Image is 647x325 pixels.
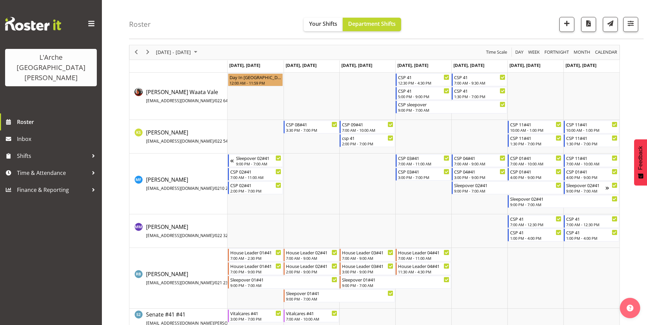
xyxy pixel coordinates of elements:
[146,88,241,104] span: [PERSON_NAME] Waata Vale
[215,98,241,104] span: 022 643 1502
[215,280,241,286] span: 021 239 3087
[398,80,449,86] div: 12:30 PM - 4:30 PM
[214,280,215,286] span: /
[396,154,451,167] div: Melissa Fry"s event - CSP 03#41 Begin From Thursday, September 18, 2025 at 7:00:00 AM GMT+12:00 E...
[565,62,596,68] span: [DATE], [DATE]
[286,316,337,322] div: 7:00 AM - 10:00 AM
[155,48,192,56] span: [DATE] - [DATE]
[17,151,88,161] span: Shifts
[581,17,596,32] button: Download a PDF of the roster according to the set date range.
[230,188,282,194] div: 2:00 PM - 7:00 PM
[566,222,617,227] div: 7:00 AM - 12:30 PM
[485,48,508,56] span: Time Scale
[396,73,451,86] div: Cherri Waata Vale"s event - CSP 41 Begin From Thursday, September 18, 2025 at 12:30:00 PM GMT+12:...
[566,161,617,166] div: 7:00 AM - 10:00 AM
[627,305,633,311] img: help-xxl-2.png
[637,146,644,170] span: Feedback
[452,73,507,86] div: Cherri Waata Vale"s event - CSP 41 Begin From Friday, September 19, 2025 at 7:00:00 AM GMT+12:00 ...
[129,20,151,28] h4: Roster
[454,87,505,94] div: CSP 41
[286,296,393,302] div: 9:00 PM - 7:00 AM
[573,48,592,56] button: Timeline Month
[564,181,619,194] div: Melissa Fry"s event - Sleepover 02#41 Begin From Sunday, September 21, 2025 at 9:00:00 PM GMT+12:...
[230,263,282,269] div: House Leader 01#41
[309,20,337,28] span: Your Shifts
[564,121,619,133] div: Kalpana Sapkota"s event - CSP 11#41 Begin From Sunday, September 21, 2025 at 10:00:00 AM GMT+12:0...
[214,185,215,191] span: /
[454,94,505,99] div: 1:30 PM - 7:00 PM
[398,269,449,274] div: 11:30 AM - 4:30 PM
[508,195,619,208] div: Melissa Fry"s event - Sleepover 02#41 Begin From Saturday, September 20, 2025 at 9:00:00 PM GMT+1...
[146,233,214,238] span: [EMAIL_ADDRESS][DOMAIN_NAME]
[348,20,396,28] span: Department Shifts
[454,175,505,180] div: 3:00 PM - 9:00 PM
[510,175,561,180] div: 4:00 PM - 9:00 PM
[146,128,241,145] a: [PERSON_NAME][EMAIL_ADDRESS][DOMAIN_NAME]/022 542 0584
[566,134,617,141] div: CSP 11#41
[286,310,337,317] div: Vitalcares #41
[146,270,241,286] a: [PERSON_NAME][EMAIL_ADDRESS][DOMAIN_NAME]/021 239 3087
[230,310,282,317] div: Vitalcares #41
[508,154,563,167] div: Melissa Fry"s event - CSP 01#41 Begin From Saturday, September 20, 2025 at 7:00:00 AM GMT+12:00 E...
[143,48,152,56] button: Next
[230,182,282,188] div: CSP 02#41
[230,276,338,283] div: Sleepover 01#41
[454,182,561,188] div: Sleepover 02#41
[129,214,228,248] td: Michelle Muir resource
[510,168,561,175] div: CSP 01#41
[342,263,393,269] div: House Leader 03#41
[214,233,215,238] span: /
[603,17,618,32] button: Send a list of all shifts for the selected filtered period to all rostered employees.
[304,18,343,31] button: Your Shifts
[452,181,563,194] div: Melissa Fry"s event - Sleepover 02#41 Begin From Friday, September 19, 2025 at 9:00:00 PM GMT+12:...
[284,289,395,302] div: Robin Buch"s event - Sleepover 01#41 Begin From Tuesday, September 16, 2025 at 9:00:00 PM GMT+12:...
[623,17,638,32] button: Filter Shifts
[508,134,563,147] div: Kalpana Sapkota"s event - CSP 11#41 Begin From Saturday, September 20, 2025 at 1:30:00 PM GMT+12:...
[154,45,201,59] div: September 15 - 21, 2025
[340,262,395,275] div: Robin Buch"s event - House Leader 03#41 Begin From Wednesday, September 17, 2025 at 3:00:00 PM GM...
[228,249,283,261] div: Robin Buch"s event - House Leader 01#41 Begin From Monday, September 15, 2025 at 7:00:00 AM GMT+1...
[527,48,540,56] span: Week
[398,168,449,175] div: CSP 03#41
[17,185,88,195] span: Finance & Reporting
[398,175,449,180] div: 3:00 PM - 7:00 PM
[215,233,241,238] span: 022 322 4004
[284,309,339,322] div: Senate #41 #41"s event - Vitalcares #41 Begin From Tuesday, September 16, 2025 at 7:00:00 AM GMT+...
[566,188,606,194] div: 9:00 PM - 7:00 AM
[510,161,561,166] div: 7:00 AM - 10:00 AM
[228,276,339,289] div: Robin Buch"s event - Sleepover 01#41 Begin From Monday, September 15, 2025 at 9:00:00 PM GMT+12:0...
[527,48,541,56] button: Timeline Week
[215,138,241,144] span: 022 542 0584
[146,98,214,104] span: [EMAIL_ADDRESS][DOMAIN_NAME]
[566,121,617,128] div: CSP 11#41
[544,48,570,56] span: Fortnight
[398,161,449,166] div: 7:00 AM - 11:00 AM
[398,263,449,269] div: House Leader 04#41
[142,45,154,59] div: next period
[564,134,619,147] div: Kalpana Sapkota"s event - CSP 11#41 Begin From Sunday, September 21, 2025 at 1:30:00 PM GMT+12:00...
[12,52,90,83] div: L'Arche [GEOGRAPHIC_DATA][PERSON_NAME]
[398,101,505,108] div: CSP sleepover
[340,249,395,261] div: Robin Buch"s event - House Leader 03#41 Begin From Wednesday, September 17, 2025 at 7:00:00 AM GM...
[286,263,337,269] div: House Leader 02#41
[510,202,617,207] div: 9:00 PM - 7:00 AM
[454,155,505,161] div: CSP 04#41
[5,17,61,31] img: Rosterit website logo
[514,48,525,56] button: Timeline Day
[236,155,282,161] div: Sleepover 02#41
[398,255,449,261] div: 7:00 AM - 11:00 AM
[155,48,200,56] button: September 2025
[564,215,619,228] div: Michelle Muir"s event - CSP 41 Begin From Sunday, September 21, 2025 at 7:00:00 AM GMT+12:00 Ends...
[17,134,98,144] span: Inbox
[129,154,228,214] td: Melissa Fry resource
[230,80,282,86] div: 12:00 AM - 11:59 PM
[566,141,617,146] div: 1:30 PM - 7:00 PM
[564,168,619,181] div: Melissa Fry"s event - CSP 01#41 Begin From Sunday, September 21, 2025 at 4:00:00 PM GMT+12:00 End...
[230,175,282,180] div: 7:00 AM - 11:00 AM
[228,154,283,167] div: Melissa Fry"s event - Sleepover 02#41 Begin From Sunday, September 14, 2025 at 9:00:00 PM GMT+12:...
[510,195,617,202] div: Sleepover 02#41
[340,276,451,289] div: Robin Buch"s event - Sleepover 01#41 Begin From Wednesday, September 17, 2025 at 9:00:00 PM GMT+1...
[566,182,606,188] div: Sleepover 02#41
[146,176,243,192] span: [PERSON_NAME]
[130,45,142,59] div: previous period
